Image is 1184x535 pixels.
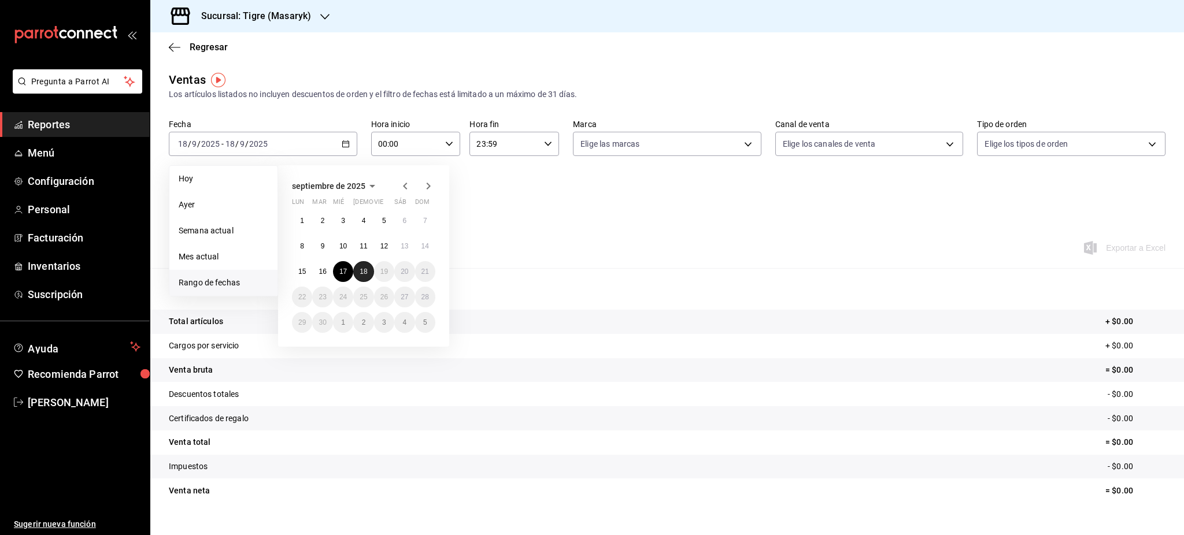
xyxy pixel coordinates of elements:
span: Elige los tipos de orden [985,138,1068,150]
label: Hora inicio [371,120,461,128]
button: 17 de septiembre de 2025 [333,261,353,282]
button: 1 de octubre de 2025 [333,312,353,333]
abbr: 7 de septiembre de 2025 [423,217,427,225]
button: 29 de septiembre de 2025 [292,312,312,333]
p: Venta neta [169,485,210,497]
abbr: 16 de septiembre de 2025 [319,267,326,276]
abbr: 19 de septiembre de 2025 [380,267,388,276]
abbr: 25 de septiembre de 2025 [360,293,367,301]
span: Elige las marcas [580,138,639,150]
abbr: 24 de septiembre de 2025 [339,293,347,301]
abbr: 23 de septiembre de 2025 [319,293,326,301]
button: 7 de septiembre de 2025 [415,210,435,231]
abbr: 26 de septiembre de 2025 [380,293,388,301]
input: ---- [201,139,220,148]
abbr: 2 de septiembre de 2025 [321,217,325,225]
p: = $0.00 [1105,485,1165,497]
button: 3 de septiembre de 2025 [333,210,353,231]
button: 25 de septiembre de 2025 [353,287,373,307]
span: Regresar [190,42,228,53]
abbr: martes [312,198,326,210]
abbr: 4 de octubre de 2025 [402,318,406,326]
a: Pregunta a Parrot AI [8,84,142,96]
img: Tooltip marker [211,73,225,87]
abbr: 13 de septiembre de 2025 [401,242,408,250]
abbr: viernes [374,198,383,210]
abbr: 1 de septiembre de 2025 [300,217,304,225]
label: Hora fin [469,120,559,128]
abbr: 9 de septiembre de 2025 [321,242,325,250]
span: Ayer [179,199,268,211]
label: Tipo de orden [977,120,1165,128]
button: 4 de septiembre de 2025 [353,210,373,231]
span: / [197,139,201,148]
span: - [221,139,224,148]
div: Los artículos listados no incluyen descuentos de orden y el filtro de fechas está limitado a un m... [169,88,1165,101]
input: -- [225,139,235,148]
button: 16 de septiembre de 2025 [312,261,332,282]
abbr: 3 de octubre de 2025 [382,318,386,326]
span: septiembre de 2025 [292,181,365,191]
div: Ventas [169,71,206,88]
button: 5 de septiembre de 2025 [374,210,394,231]
label: Canal de venta [775,120,964,128]
button: open_drawer_menu [127,30,136,39]
button: septiembre de 2025 [292,179,379,193]
button: 21 de septiembre de 2025 [415,261,435,282]
span: Personal [28,202,140,217]
button: 13 de septiembre de 2025 [394,236,415,257]
span: Sugerir nueva función [14,518,140,530]
span: Suscripción [28,287,140,302]
button: 26 de septiembre de 2025 [374,287,394,307]
p: - $0.00 [1108,460,1165,473]
abbr: 1 de octubre de 2025 [341,318,345,326]
button: 15 de septiembre de 2025 [292,261,312,282]
abbr: lunes [292,198,304,210]
abbr: 20 de septiembre de 2025 [401,267,408,276]
abbr: 12 de septiembre de 2025 [380,242,388,250]
button: 22 de septiembre de 2025 [292,287,312,307]
abbr: 5 de septiembre de 2025 [382,217,386,225]
button: 9 de septiembre de 2025 [312,236,332,257]
button: 28 de septiembre de 2025 [415,287,435,307]
span: / [235,139,239,148]
p: Venta bruta [169,364,213,376]
abbr: 2 de octubre de 2025 [362,318,366,326]
p: + $0.00 [1105,315,1165,328]
label: Marca [573,120,761,128]
button: 5 de octubre de 2025 [415,312,435,333]
abbr: jueves [353,198,421,210]
abbr: miércoles [333,198,344,210]
p: - $0.00 [1108,413,1165,425]
button: 18 de septiembre de 2025 [353,261,373,282]
span: Inventarios [28,258,140,274]
button: 10 de septiembre de 2025 [333,236,353,257]
abbr: 4 de septiembre de 2025 [362,217,366,225]
abbr: 29 de septiembre de 2025 [298,318,306,326]
button: Pregunta a Parrot AI [13,69,142,94]
abbr: 18 de septiembre de 2025 [360,267,367,276]
span: Recomienda Parrot [28,366,140,382]
p: Descuentos totales [169,388,239,400]
button: 1 de septiembre de 2025 [292,210,312,231]
button: 27 de septiembre de 2025 [394,287,415,307]
abbr: 27 de septiembre de 2025 [401,293,408,301]
button: 23 de septiembre de 2025 [312,287,332,307]
p: Venta total [169,436,210,448]
input: -- [191,139,197,148]
label: Fecha [169,120,357,128]
button: 30 de septiembre de 2025 [312,312,332,333]
span: Rango de fechas [179,277,268,289]
span: Menú [28,145,140,161]
span: [PERSON_NAME] [28,395,140,410]
span: / [188,139,191,148]
span: / [245,139,249,148]
button: 2 de octubre de 2025 [353,312,373,333]
span: Ayuda [28,340,125,354]
button: 2 de septiembre de 2025 [312,210,332,231]
abbr: 11 de septiembre de 2025 [360,242,367,250]
input: -- [177,139,188,148]
button: 24 de septiembre de 2025 [333,287,353,307]
p: Impuestos [169,460,208,473]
